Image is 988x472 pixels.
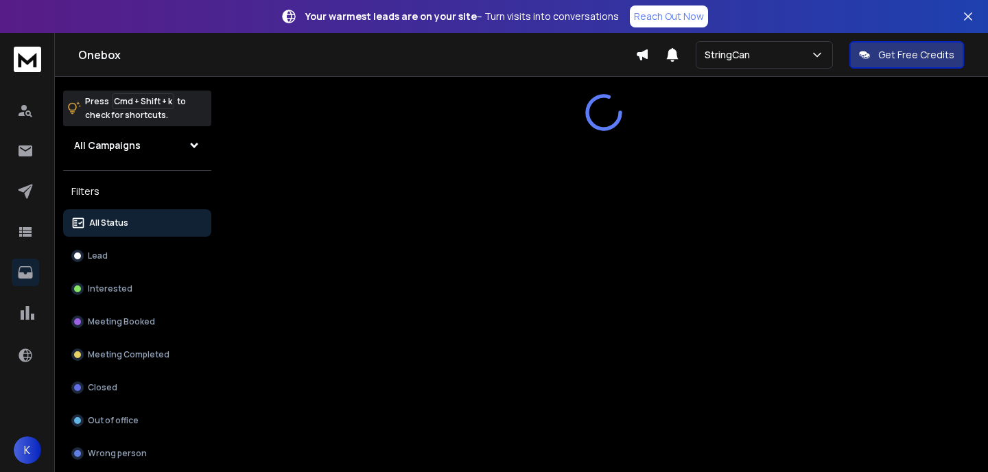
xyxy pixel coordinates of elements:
button: K [14,436,41,464]
p: Out of office [88,415,139,426]
strong: Your warmest leads are on your site [305,10,477,23]
p: Meeting Completed [88,349,169,360]
button: Lead [63,242,211,270]
p: Wrong person [88,448,147,459]
button: Out of office [63,407,211,434]
p: Press to check for shortcuts. [85,95,186,122]
button: Wrong person [63,440,211,467]
button: Meeting Booked [63,308,211,335]
p: Get Free Credits [878,48,954,62]
p: Reach Out Now [634,10,704,23]
button: Interested [63,275,211,303]
button: All Status [63,209,211,237]
button: Meeting Completed [63,341,211,368]
button: All Campaigns [63,132,211,159]
button: Get Free Credits [849,41,964,69]
img: logo [14,47,41,72]
h3: Filters [63,182,211,201]
p: – Turn visits into conversations [305,10,619,23]
p: All Status [89,217,128,228]
span: Cmd + Shift + k [112,93,174,109]
p: Lead [88,250,108,261]
p: Meeting Booked [88,316,155,327]
p: Closed [88,382,117,393]
button: Closed [63,374,211,401]
h1: All Campaigns [74,139,141,152]
p: StringCan [705,48,755,62]
p: Interested [88,283,132,294]
h1: Onebox [78,47,635,63]
a: Reach Out Now [630,5,708,27]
